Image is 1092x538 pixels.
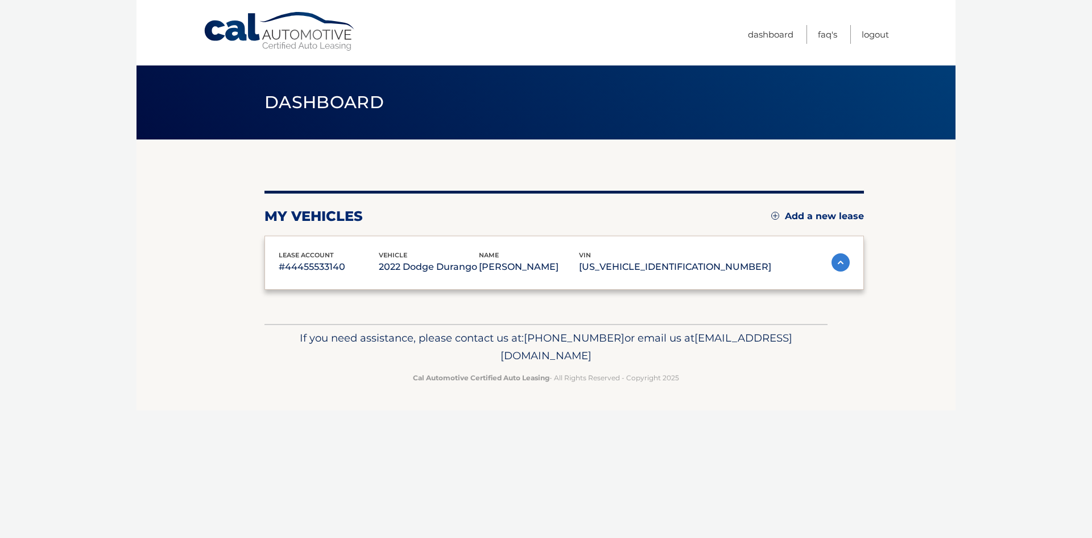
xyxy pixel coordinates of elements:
p: - All Rights Reserved - Copyright 2025 [272,372,820,384]
span: vin [579,251,591,259]
span: [PHONE_NUMBER] [524,331,624,344]
span: Dashboard [264,92,384,113]
img: add.svg [771,212,779,220]
a: FAQ's [818,25,837,44]
img: accordion-active.svg [832,253,850,272]
a: Cal Automotive [203,11,357,52]
p: [US_VEHICLE_IDENTIFICATION_NUMBER] [579,259,771,275]
p: #44455533140 [279,259,379,275]
a: Add a new lease [771,211,864,222]
span: vehicle [379,251,407,259]
h2: my vehicles [264,208,363,225]
span: name [479,251,499,259]
p: If you need assistance, please contact us at: or email us at [272,329,820,365]
span: lease account [279,251,334,259]
a: Logout [862,25,889,44]
p: [PERSON_NAME] [479,259,579,275]
a: Dashboard [748,25,793,44]
strong: Cal Automotive Certified Auto Leasing [413,373,549,382]
p: 2022 Dodge Durango [379,259,479,275]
